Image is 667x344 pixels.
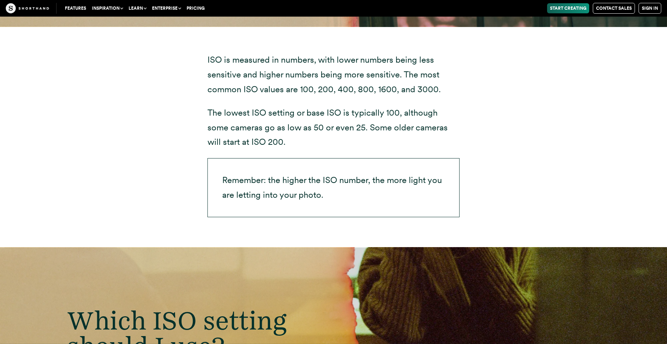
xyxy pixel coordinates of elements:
[639,3,661,14] a: Sign in
[207,106,460,149] p: The lowest ISO setting or base ISO is typically 100, although some cameras go as low as 50 or eve...
[6,3,49,13] img: The Craft
[149,3,184,13] button: Enterprise
[207,158,460,217] p: Remember: the higher the ISO number, the more light you are letting into your photo.
[593,3,635,14] a: Contact Sales
[547,3,589,13] a: Start Creating
[62,3,89,13] a: Features
[207,53,460,97] p: ISO is measured in numbers, with lower numbers being less sensitive and higher numbers being more...
[126,3,149,13] button: Learn
[89,3,126,13] button: Inspiration
[184,3,207,13] a: Pricing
